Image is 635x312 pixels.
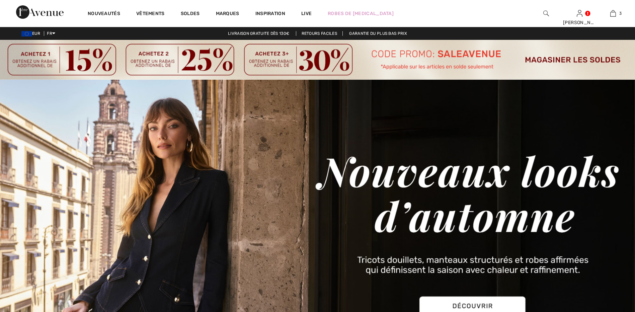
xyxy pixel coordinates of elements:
[88,11,120,18] a: Nouveautés
[328,10,394,17] a: Robes de [MEDICAL_DATA]
[255,11,285,18] span: Inspiration
[223,31,295,36] a: Livraison gratuite dès 130€
[577,10,582,16] a: Se connecter
[136,11,165,18] a: Vêtements
[47,31,55,36] span: FR
[16,5,64,19] img: 1ère Avenue
[619,10,622,16] span: 3
[577,9,582,17] img: Mes infos
[301,10,312,17] a: Live
[181,11,200,18] a: Soldes
[344,31,412,36] a: Garantie du plus bas prix
[563,19,596,26] div: [PERSON_NAME]
[21,31,32,36] img: Euro
[597,9,629,17] a: 3
[592,292,628,309] iframe: Ouvre un widget dans lequel vous pouvez chatter avec l’un de nos agents
[21,31,43,36] span: EUR
[216,11,239,18] a: Marques
[543,9,549,17] img: recherche
[296,31,343,36] a: Retours faciles
[610,9,616,17] img: Mon panier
